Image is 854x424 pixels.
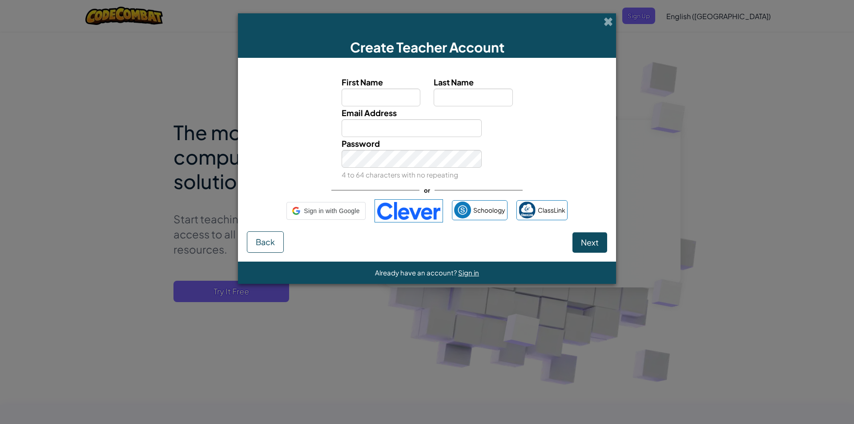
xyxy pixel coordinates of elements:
span: Next [581,237,599,247]
span: Back [256,237,275,247]
span: Schoology [473,204,505,217]
span: or [419,184,435,197]
span: Sign in with Google [304,205,359,218]
img: classlink-logo-small.png [519,202,536,218]
span: ClassLink [538,204,565,217]
button: Back [247,231,284,253]
span: First Name [342,77,383,87]
small: 4 to 64 characters with no repeating [342,170,458,179]
span: Email Address [342,108,397,118]
img: schoology.png [454,202,471,218]
a: Sign in [458,268,479,277]
img: clever-logo-blue.png [375,199,443,222]
span: Last Name [434,77,474,87]
span: Password [342,138,380,149]
span: Already have an account? [375,268,458,277]
div: Sign in with Google [286,202,365,220]
button: Next [572,232,607,253]
span: Create Teacher Account [350,39,504,56]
